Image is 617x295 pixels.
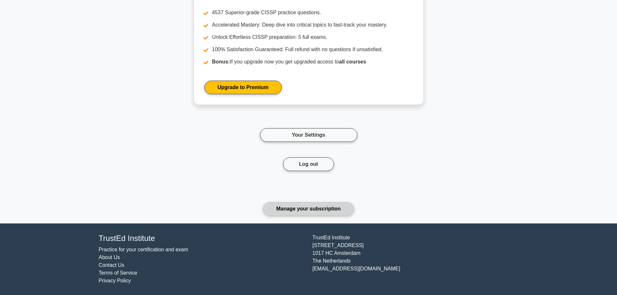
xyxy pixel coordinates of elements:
a: Contact Us [99,262,124,268]
a: About Us [99,255,120,260]
button: Log out [283,157,334,171]
a: Upgrade to Premium [204,81,282,94]
a: Manage your subscription [263,202,354,216]
a: Terms of Service [99,270,137,276]
div: TrustEd Institute [STREET_ADDRESS] 1017 HC Amsterdam The Netherlands [EMAIL_ADDRESS][DOMAIN_NAME] [309,234,522,285]
a: Privacy Policy [99,278,131,283]
h4: TrustEd Institute [99,234,305,243]
a: Practice for your certification and exam [99,247,189,252]
a: Your Settings [260,128,357,142]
